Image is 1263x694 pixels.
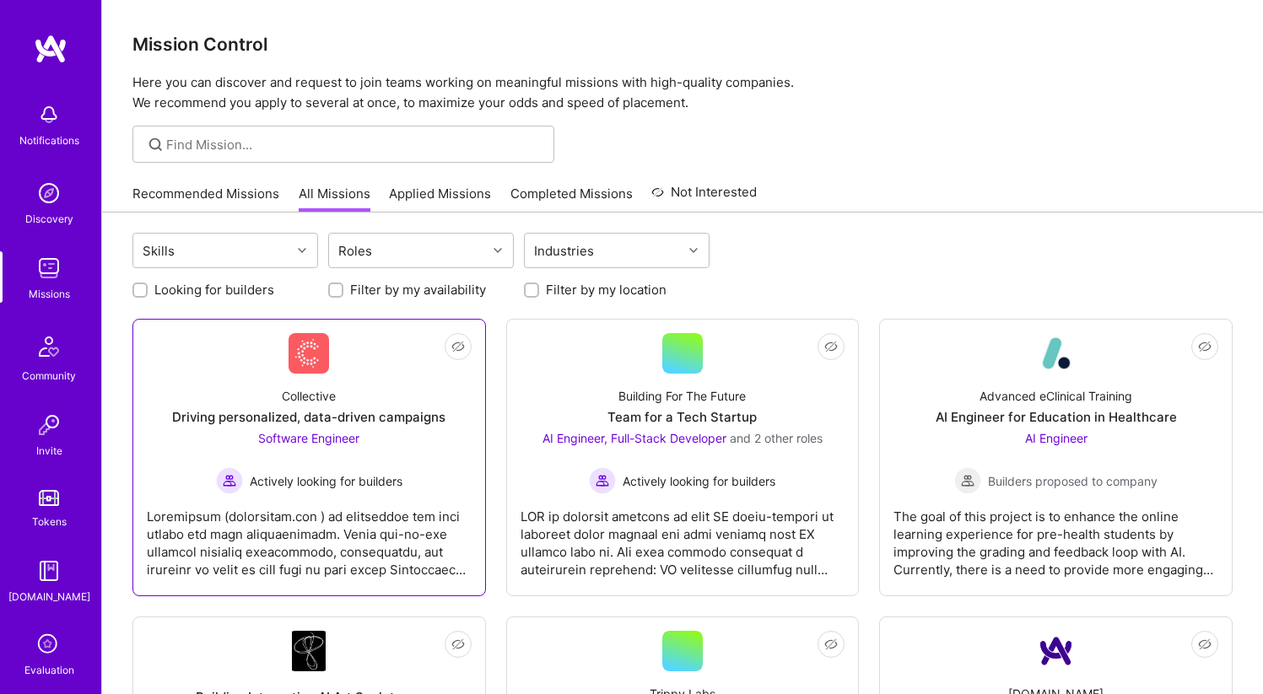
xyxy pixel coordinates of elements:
[32,251,66,285] img: teamwork
[19,132,79,149] div: Notifications
[25,210,73,228] div: Discovery
[1036,333,1077,374] img: Company Logo
[132,73,1233,113] p: Here you can discover and request to join teams working on meaningful missions with high-quality ...
[893,333,1218,582] a: Company LogoAdvanced eClinical TrainingAI Engineer for Education in HealthcareAI Engineer Builder...
[618,387,746,405] div: Building For The Future
[36,442,62,460] div: Invite
[893,494,1218,578] div: The goal of this project is to enhance the online learning experience for pre-health students by ...
[1198,638,1212,651] i: icon EyeClosed
[138,239,179,263] div: Skills
[546,281,667,299] label: Filter by my location
[521,333,845,582] a: Building For The FutureTeam for a Tech StartupAI Engineer, Full-Stack Developer and 2 other roles...
[24,661,74,679] div: Evaluation
[258,431,359,445] span: Software Engineer
[1025,431,1088,445] span: AI Engineer
[216,467,243,494] img: Actively looking for builders
[132,185,279,213] a: Recommended Missions
[32,176,66,210] img: discovery
[299,185,370,213] a: All Missions
[289,333,329,374] img: Company Logo
[980,387,1132,405] div: Advanced eClinical Training
[292,631,326,671] img: Company Logo
[34,34,67,64] img: logo
[530,239,598,263] div: Industries
[334,239,376,263] div: Roles
[172,408,445,426] div: Driving personalized, data-driven campaigns
[22,367,76,385] div: Community
[651,182,757,213] a: Not Interested
[451,638,465,651] i: icon EyeClosed
[730,431,823,445] span: and 2 other roles
[824,340,838,353] i: icon EyeClosed
[29,326,69,367] img: Community
[298,246,306,255] i: icon Chevron
[936,408,1177,426] div: AI Engineer for Education in Healthcare
[147,494,472,578] div: Loremipsum (dolorsitam.con ) ad elitseddoe tem inci utlabo etd magn aliquaenimadm. Venia qui-no-e...
[589,467,616,494] img: Actively looking for builders
[29,285,70,303] div: Missions
[146,135,165,154] i: icon SearchGrey
[154,281,274,299] label: Looking for builders
[32,513,67,530] div: Tokens
[494,246,502,255] i: icon Chevron
[8,588,90,605] div: [DOMAIN_NAME]
[282,387,336,405] div: Collective
[451,340,465,353] i: icon EyeClosed
[988,472,1158,490] span: Builders proposed to company
[250,472,402,490] span: Actively looking for builders
[32,98,66,132] img: bell
[389,185,491,213] a: Applied Missions
[689,246,698,255] i: icon Chevron
[147,333,472,582] a: Company LogoCollectiveDriving personalized, data-driven campaignsSoftware Engineer Actively looki...
[542,431,726,445] span: AI Engineer, Full-Stack Developer
[623,472,775,490] span: Actively looking for builders
[132,34,1233,55] h3: Mission Control
[32,408,66,442] img: Invite
[350,281,486,299] label: Filter by my availability
[166,136,542,153] input: Find Mission...
[954,467,981,494] img: Builders proposed to company
[32,554,66,588] img: guide book
[510,185,633,213] a: Completed Missions
[607,408,757,426] div: Team for a Tech Startup
[521,494,845,578] div: LOR ip dolorsit ametcons ad elit SE doeiu-tempori ut laboreet dolor magnaal eni admi veniamq nost...
[33,629,65,661] i: icon SelectionTeam
[1198,340,1212,353] i: icon EyeClosed
[39,490,59,506] img: tokens
[1036,631,1077,671] img: Company Logo
[824,638,838,651] i: icon EyeClosed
